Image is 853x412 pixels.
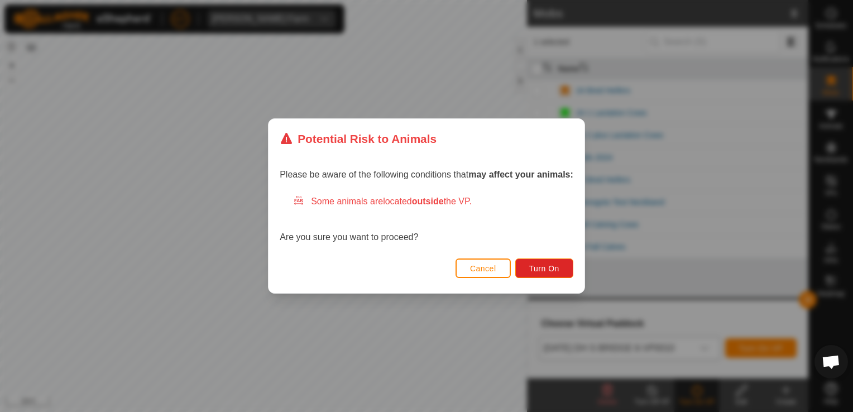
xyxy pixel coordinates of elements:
div: Some animals are [293,195,573,208]
strong: may affect your animals: [468,170,573,179]
span: Please be aware of the following conditions that [280,170,573,179]
button: Turn On [515,258,573,278]
span: Cancel [470,264,496,273]
button: Cancel [456,258,511,278]
a: Open chat [814,345,848,379]
div: Are you sure you want to proceed? [280,195,573,244]
span: located the VP. [383,197,472,206]
span: Turn On [529,264,559,273]
div: Potential Risk to Animals [280,130,437,147]
strong: outside [412,197,444,206]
